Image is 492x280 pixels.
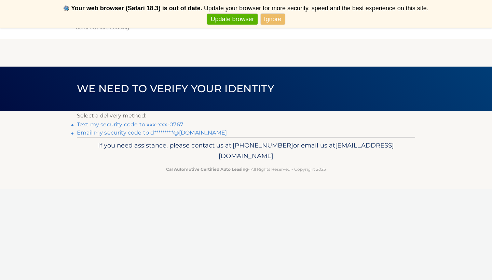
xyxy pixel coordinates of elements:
[261,14,285,25] a: Ignore
[71,5,202,12] b: Your web browser (Safari 18.3) is out of date.
[77,129,227,136] a: Email my security code to d*********@[DOMAIN_NAME]
[204,5,428,12] span: Update your browser for more security, speed and the best experience on this site.
[77,82,274,95] span: We need to verify your identity
[81,140,411,162] p: If you need assistance, please contact us at: or email us at
[77,111,415,121] p: Select a delivery method:
[207,14,257,25] a: Update browser
[81,166,411,173] p: - All Rights Reserved - Copyright 2025
[77,121,183,128] a: Text my security code to xxx-xxx-0767
[233,141,293,149] span: [PHONE_NUMBER]
[166,167,248,172] strong: Cal Automotive Certified Auto Leasing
